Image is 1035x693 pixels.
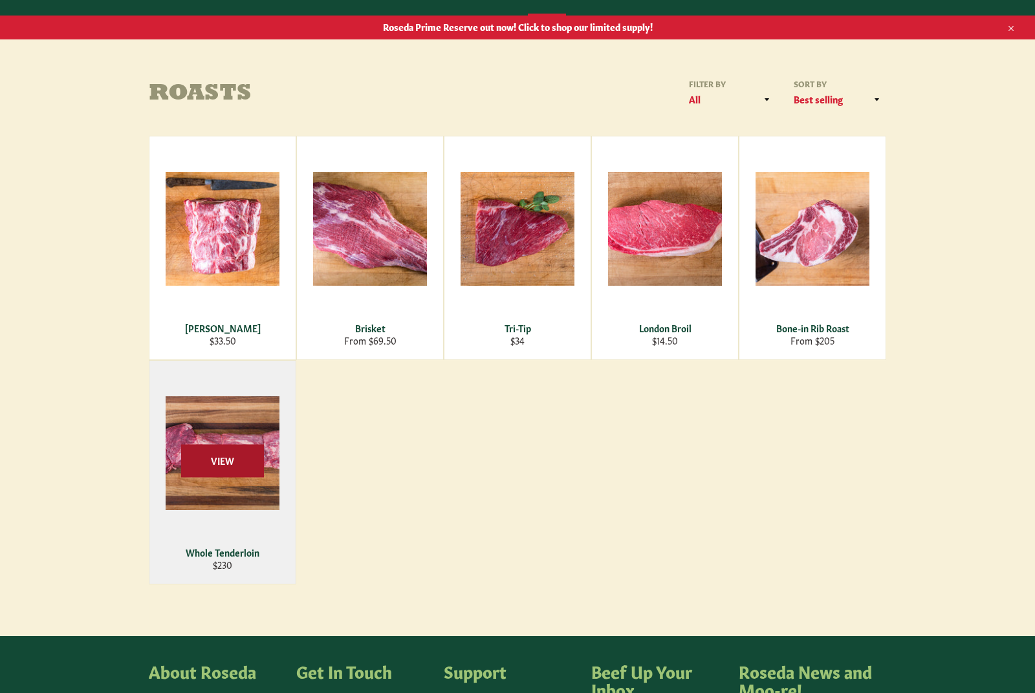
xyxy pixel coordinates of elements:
div: Tri-Tip [453,322,583,334]
label: Filter by [684,78,776,89]
div: $14.50 [600,334,730,346]
label: Sort by [789,78,886,89]
div: Bone-in Rib Roast [748,322,878,334]
div: London Broil [600,322,730,334]
div: From $69.50 [305,334,435,346]
a: London Broil London Broil $14.50 [591,136,739,360]
h4: Get In Touch [296,662,431,680]
img: Chuck Roast [166,172,279,286]
div: From $205 [748,334,878,346]
a: Brisket Brisket From $69.50 [296,136,444,360]
div: Whole Tenderloin [158,546,288,559]
div: $33.50 [158,334,288,346]
a: Bone-in Rib Roast Bone-in Rib Roast From $205 [739,136,886,360]
div: Brisket [305,322,435,334]
a: Whole Tenderloin Whole Tenderloin $230 View [149,360,296,584]
a: Chuck Roast [PERSON_NAME] $33.50 [149,136,296,360]
img: Tri-Tip [461,172,574,286]
span: View [181,444,264,477]
img: London Broil [608,172,722,286]
div: $34 [453,334,583,346]
div: [PERSON_NAME] [158,322,288,334]
img: Brisket [313,172,427,286]
h4: About Roseda [149,662,283,680]
a: Tri-Tip Tri-Tip $34 [444,136,591,360]
img: Bone-in Rib Roast [756,172,869,286]
h4: Support [444,662,578,680]
h1: Roasts [149,81,517,107]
